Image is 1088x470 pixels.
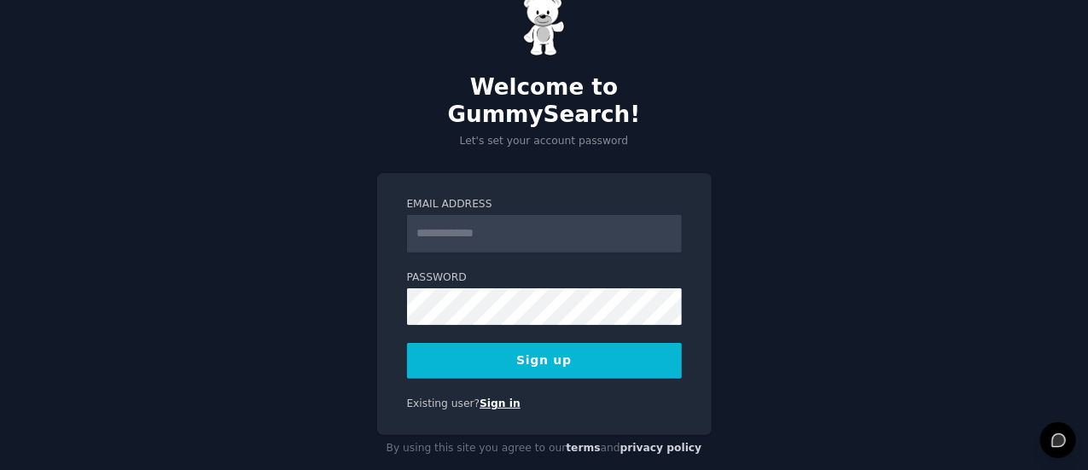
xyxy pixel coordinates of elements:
button: Sign up [407,343,682,379]
a: privacy policy [620,442,702,454]
a: terms [566,442,600,454]
span: Existing user? [407,397,480,409]
p: Let's set your account password [377,134,712,149]
div: By using this site you agree to our and [377,435,712,462]
label: Email Address [407,197,682,212]
label: Password [407,270,682,286]
h2: Welcome to GummySearch! [377,74,712,128]
a: Sign in [480,397,521,409]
